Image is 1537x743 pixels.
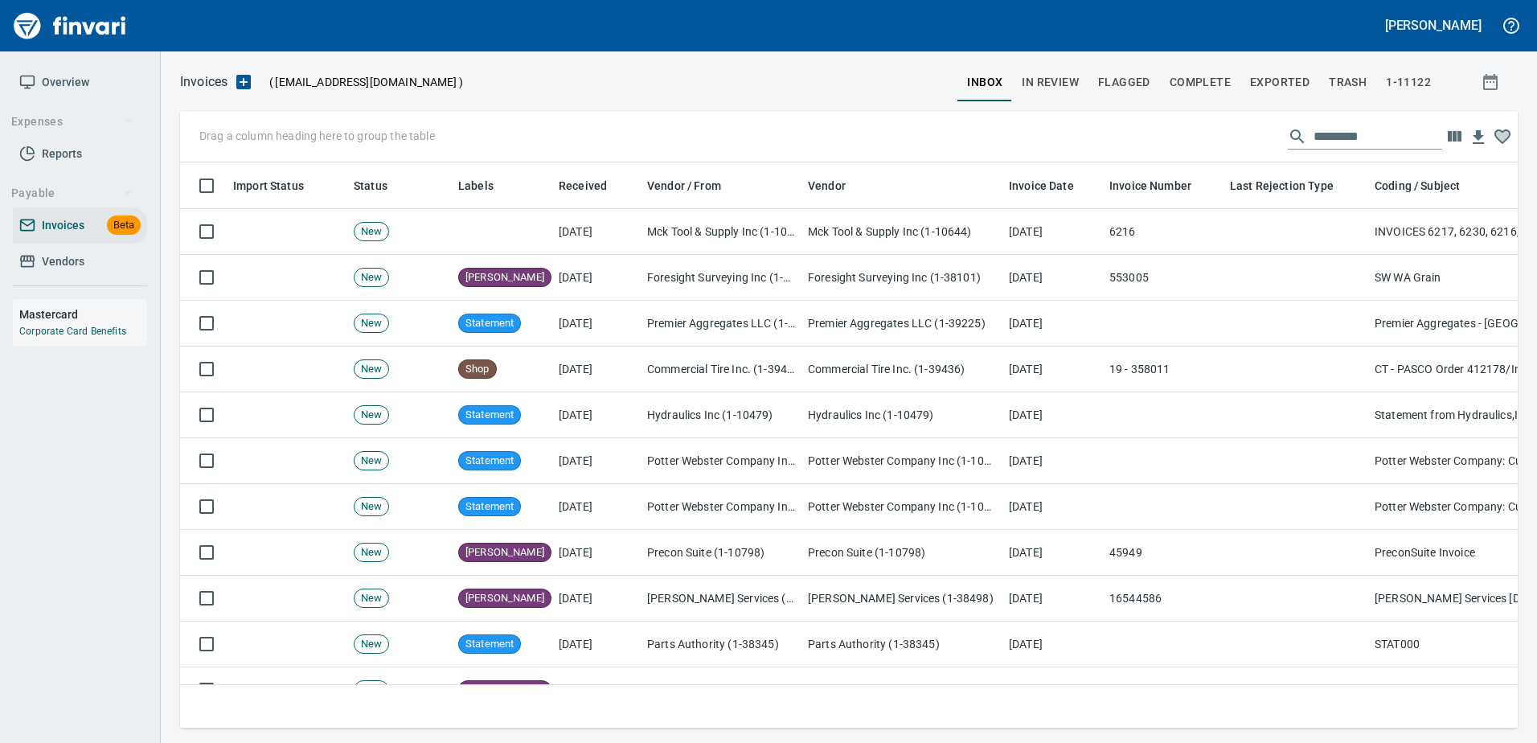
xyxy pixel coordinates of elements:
[459,362,496,377] span: Shop
[1103,255,1223,301] td: 553005
[11,183,133,203] span: Payable
[641,484,801,530] td: Potter Webster Company Inc (1-10818)
[19,326,126,337] a: Corporate Card Benefits
[1109,176,1191,195] span: Invoice Number
[1002,438,1103,484] td: [DATE]
[1098,72,1150,92] span: Flagged
[180,72,227,92] nav: breadcrumb
[1170,72,1231,92] span: Complete
[1375,176,1460,195] span: Coding / Subject
[355,591,388,606] span: New
[1103,209,1223,255] td: 6216
[801,530,1002,576] td: Precon Suite (1-10798)
[354,176,387,195] span: Status
[1022,72,1079,92] span: In Review
[459,683,551,698] span: [PERSON_NAME]
[641,392,801,438] td: Hydraulics Inc (1-10479)
[1381,13,1486,38] button: [PERSON_NAME]
[355,499,388,515] span: New
[1002,530,1103,576] td: [DATE]
[647,176,742,195] span: Vendor / From
[801,667,1002,713] td: Cascade Geosynthetics (1-30570)
[641,347,801,392] td: Commercial Tire Inc. (1-39436)
[355,454,388,469] span: New
[641,209,801,255] td: Mck Tool & Supply Inc (1-10644)
[1230,176,1334,195] span: Last Rejection Type
[1490,125,1514,149] button: Column choices favorited. Click to reset to default
[355,224,388,240] span: New
[559,176,607,195] span: Received
[552,301,641,347] td: [DATE]
[801,622,1002,667] td: Parts Authority (1-38345)
[180,72,227,92] p: Invoices
[260,74,463,90] p: ( )
[1002,667,1103,713] td: [DATE]
[459,316,520,331] span: Statement
[458,176,494,195] span: Labels
[5,179,139,208] button: Payable
[552,255,641,301] td: [DATE]
[641,438,801,484] td: Potter Webster Company Inc (1-10818)
[273,74,458,90] span: [EMAIL_ADDRESS][DOMAIN_NAME]
[5,107,139,137] button: Expenses
[1250,72,1310,92] span: Exported
[801,438,1002,484] td: Potter Webster Company Inc (1-10818)
[10,6,130,45] img: Finvari
[1002,392,1103,438] td: [DATE]
[552,667,641,713] td: [DATE]
[42,72,89,92] span: Overview
[1002,484,1103,530] td: [DATE]
[1002,255,1103,301] td: [DATE]
[967,72,1002,92] span: inbox
[459,545,551,560] span: [PERSON_NAME]
[1329,72,1367,92] span: trash
[552,484,641,530] td: [DATE]
[458,176,514,195] span: Labels
[42,252,84,272] span: Vendors
[13,136,147,172] a: Reports
[459,454,520,469] span: Statement
[355,408,388,423] span: New
[552,347,641,392] td: [DATE]
[647,176,721,195] span: Vendor / From
[1230,176,1355,195] span: Last Rejection Type
[801,347,1002,392] td: Commercial Tire Inc. (1-39436)
[354,176,408,195] span: Status
[1002,622,1103,667] td: [DATE]
[1103,667,1223,713] td: CAS113268
[355,683,388,698] span: New
[1103,530,1223,576] td: 45949
[1103,576,1223,622] td: 16544586
[552,622,641,667] td: [DATE]
[13,207,147,244] a: InvoicesBeta
[1009,176,1095,195] span: Invoice Date
[641,667,801,713] td: Cascade Geosynthetics (1-30570)
[199,128,435,144] p: Drag a column heading here to group the table
[13,64,147,101] a: Overview
[801,255,1002,301] td: Foresight Surveying Inc (1-38101)
[559,176,628,195] span: Received
[355,270,388,285] span: New
[1002,576,1103,622] td: [DATE]
[801,484,1002,530] td: Potter Webster Company Inc (1-10818)
[13,244,147,280] a: Vendors
[355,545,388,560] span: New
[801,209,1002,255] td: Mck Tool & Supply Inc (1-10644)
[1386,72,1431,92] span: 1-11122
[107,216,141,235] span: Beta
[1109,176,1212,195] span: Invoice Number
[641,255,801,301] td: Foresight Surveying Inc (1-38101)
[227,72,260,92] button: Upload an Invoice
[233,176,304,195] span: Import Status
[808,176,846,195] span: Vendor
[1009,176,1074,195] span: Invoice Date
[1385,17,1482,34] h5: [PERSON_NAME]
[42,216,84,236] span: Invoices
[1442,125,1466,149] button: Choose columns to display
[1375,176,1481,195] span: Coding / Subject
[801,392,1002,438] td: Hydraulics Inc (1-10479)
[1103,347,1223,392] td: 19 - 358011
[355,316,388,331] span: New
[459,408,520,423] span: Statement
